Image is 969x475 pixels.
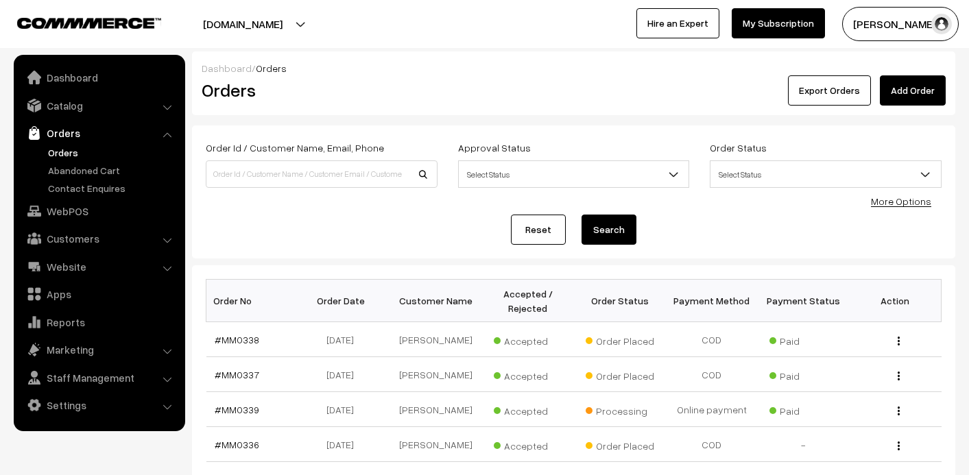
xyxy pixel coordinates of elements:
a: #MM0336 [215,439,259,450]
a: Customers [17,226,180,251]
th: Customer Name [390,280,482,322]
a: Website [17,254,180,279]
a: Dashboard [17,65,180,90]
label: Order Status [710,141,767,155]
td: [PERSON_NAME] [390,357,482,392]
img: user [931,14,952,34]
button: Search [582,215,636,245]
label: Approval Status [458,141,531,155]
img: Menu [898,406,900,415]
img: Menu [898,337,900,345]
button: [DOMAIN_NAME] [155,7,331,41]
img: Menu [898,441,900,450]
span: Select Status [458,160,690,188]
td: COD [666,322,758,357]
h2: Orders [202,80,436,101]
label: Order Id / Customer Name, Email, Phone [206,141,384,155]
a: Add Order [880,75,946,106]
a: Reports [17,310,180,334]
td: [DATE] [298,427,390,462]
a: Catalog [17,93,180,118]
a: Abandoned Cart [45,163,180,178]
td: [PERSON_NAME] [390,392,482,427]
span: Paid [769,330,838,348]
span: Orders [256,62,287,74]
th: Order Status [574,280,666,322]
span: Processing [586,400,654,418]
td: - [758,427,850,462]
td: COD [666,357,758,392]
a: #MM0339 [215,404,259,415]
span: Accepted [494,365,562,383]
th: Payment Status [758,280,850,322]
td: Online payment [666,392,758,427]
a: Orders [45,145,180,160]
a: #MM0338 [215,334,259,345]
a: #MM0337 [215,369,259,380]
a: Dashboard [202,62,252,74]
th: Order Date [298,280,390,322]
a: WebPOS [17,199,180,223]
a: My Subscription [732,8,825,38]
a: Apps [17,282,180,306]
img: Menu [898,372,900,380]
span: Order Placed [586,365,654,383]
td: [DATE] [298,357,390,392]
span: Order Placed [586,435,654,453]
input: Order Id / Customer Name / Customer Email / Customer Phone [206,160,438,188]
button: [PERSON_NAME]… [842,7,959,41]
td: [DATE] [298,392,390,427]
a: Settings [17,393,180,417]
a: Staff Management [17,365,180,390]
a: More Options [871,195,931,207]
span: Accepted [494,400,562,418]
a: Hire an Expert [636,8,719,38]
button: Export Orders [788,75,871,106]
td: [DATE] [298,322,390,357]
a: Reset [511,215,566,245]
th: Order No [206,280,298,322]
a: Contact Enquires [45,181,180,195]
span: Accepted [494,435,562,453]
th: Action [850,280,942,322]
a: COMMMERCE [17,14,137,30]
td: [PERSON_NAME] [390,427,482,462]
span: Paid [769,365,838,383]
td: [PERSON_NAME] [390,322,482,357]
a: Orders [17,121,180,145]
span: Select Status [459,162,689,186]
span: Select Status [710,162,941,186]
span: Order Placed [586,330,654,348]
img: COMMMERCE [17,18,161,28]
a: Marketing [17,337,180,362]
td: COD [666,427,758,462]
span: Select Status [710,160,942,188]
span: Accepted [494,330,562,348]
div: / [202,61,946,75]
th: Payment Method [666,280,758,322]
th: Accepted / Rejected [482,280,574,322]
span: Paid [769,400,838,418]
